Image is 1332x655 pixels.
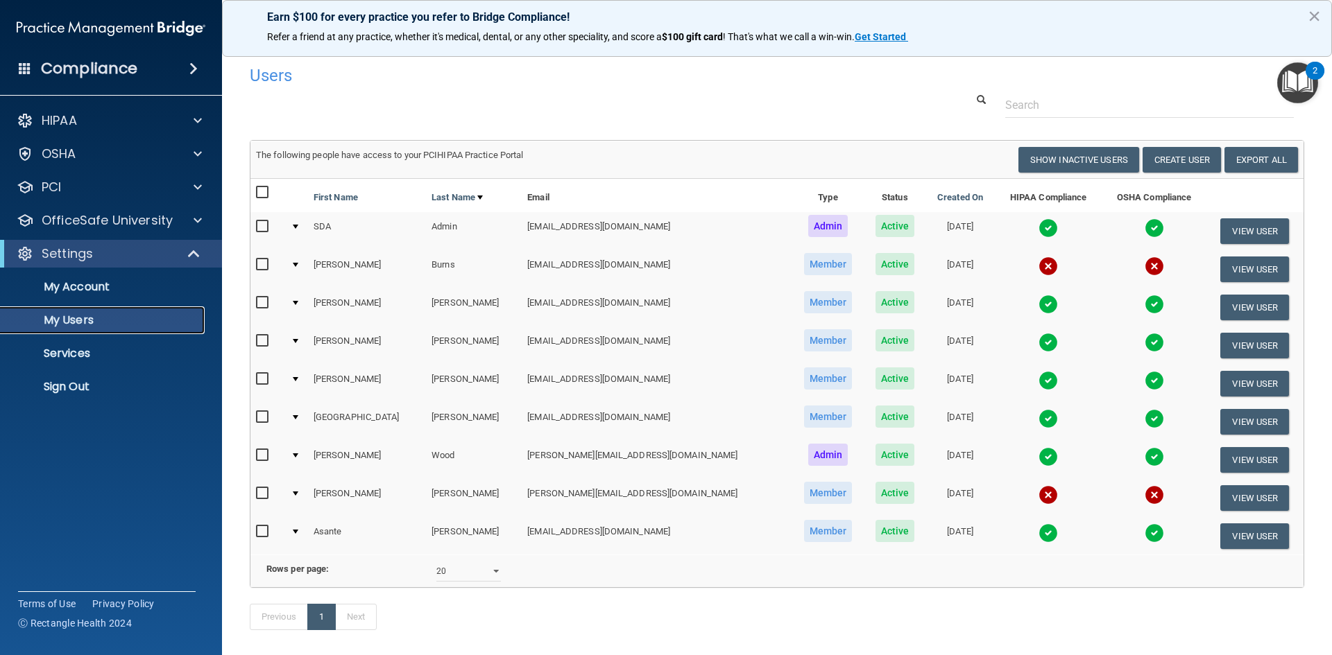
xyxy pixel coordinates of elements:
p: Services [9,347,198,360]
strong: Get Started [855,31,906,42]
p: My Users [9,313,198,327]
button: Create User [1143,147,1221,173]
strong: $100 gift card [662,31,723,42]
span: Active [876,253,915,275]
td: [PERSON_NAME] [308,250,426,288]
span: Active [876,367,915,390]
th: Type [792,179,864,212]
a: 1 [307,604,336,630]
span: Member [804,520,853,542]
td: [PERSON_NAME] [426,403,522,441]
td: [GEOGRAPHIC_DATA] [308,403,426,441]
button: Open Resource Center, 2 new notifications [1277,62,1318,103]
img: tick.e7d51cea.svg [1145,333,1164,352]
button: View User [1220,295,1289,320]
p: PCI [42,179,61,195]
td: [EMAIL_ADDRESS][DOMAIN_NAME] [522,326,792,365]
th: OSHA Compliance [1102,179,1206,212]
span: Member [804,405,853,428]
button: View User [1220,523,1289,549]
img: cross.ca9f0e7f.svg [1039,485,1058,505]
a: OSHA [17,146,202,162]
span: Active [876,444,915,466]
span: Member [804,482,853,504]
td: [DATE] [925,517,995,554]
a: Settings [17,245,201,262]
td: [DATE] [925,479,995,517]
td: [EMAIL_ADDRESS][DOMAIN_NAME] [522,250,792,288]
input: Search [1005,92,1294,118]
td: [PERSON_NAME] [308,288,426,326]
img: tick.e7d51cea.svg [1145,447,1164,466]
p: Sign Out [9,380,198,394]
td: Wood [426,441,522,479]
img: tick.e7d51cea.svg [1039,523,1058,543]
div: 2 [1313,71,1317,89]
span: Member [804,291,853,313]
a: Terms of Use [18,597,76,611]
a: Export All [1224,147,1298,173]
th: HIPAA Compliance [995,179,1102,212]
td: [DATE] [925,326,995,365]
td: [DATE] [925,441,995,479]
p: OSHA [42,146,76,162]
img: tick.e7d51cea.svg [1145,371,1164,390]
a: Previous [250,604,308,630]
button: Close [1308,5,1321,27]
p: Earn $100 for every practice you refer to Bridge Compliance! [267,10,1287,24]
b: Rows per page: [266,564,329,574]
p: HIPAA [42,112,77,129]
span: Admin [808,215,848,237]
span: Refer a friend at any practice, whether it's medical, dental, or any other speciality, and score a [267,31,662,42]
td: [PERSON_NAME] [308,479,426,517]
a: PCI [17,179,202,195]
a: Created On [937,189,983,206]
td: [PERSON_NAME][EMAIL_ADDRESS][DOMAIN_NAME] [522,479,792,517]
td: Asante [308,517,426,554]
img: cross.ca9f0e7f.svg [1039,256,1058,276]
td: [PERSON_NAME] [426,517,522,554]
img: tick.e7d51cea.svg [1039,333,1058,352]
td: [DATE] [925,250,995,288]
img: PMB logo [17,15,205,42]
span: Active [876,482,915,504]
span: Active [876,405,915,428]
img: tick.e7d51cea.svg [1039,295,1058,314]
h4: Users [250,67,856,85]
td: Admin [426,212,522,250]
p: Settings [42,245,93,262]
span: Active [876,215,915,237]
td: [PERSON_NAME] [308,441,426,479]
button: View User [1220,485,1289,511]
a: HIPAA [17,112,202,129]
td: [PERSON_NAME] [308,365,426,403]
td: [EMAIL_ADDRESS][DOMAIN_NAME] [522,365,792,403]
img: tick.e7d51cea.svg [1039,447,1058,466]
img: cross.ca9f0e7f.svg [1145,256,1164,276]
a: First Name [314,189,358,206]
td: [PERSON_NAME] [426,326,522,365]
span: Active [876,520,915,542]
th: Status [864,179,926,212]
span: Active [876,329,915,351]
p: OfficeSafe University [42,212,173,229]
button: View User [1220,333,1289,358]
td: [PERSON_NAME][EMAIL_ADDRESS][DOMAIN_NAME] [522,441,792,479]
td: [PERSON_NAME] [426,479,522,517]
td: [DATE] [925,288,995,326]
button: View User [1220,447,1289,473]
th: Email [522,179,792,212]
td: Burns [426,250,522,288]
p: My Account [9,280,198,294]
img: tick.e7d51cea.svg [1145,409,1164,428]
a: Last Name [432,189,483,206]
button: View User [1220,371,1289,396]
img: tick.e7d51cea.svg [1145,523,1164,543]
img: cross.ca9f0e7f.svg [1145,485,1164,505]
span: Admin [808,444,848,466]
td: [EMAIL_ADDRESS][DOMAIN_NAME] [522,517,792,554]
td: [PERSON_NAME] [308,326,426,365]
span: The following people have access to your PCIHIPAA Practice Portal [256,150,524,160]
a: Privacy Policy [92,597,155,611]
img: tick.e7d51cea.svg [1145,295,1164,314]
